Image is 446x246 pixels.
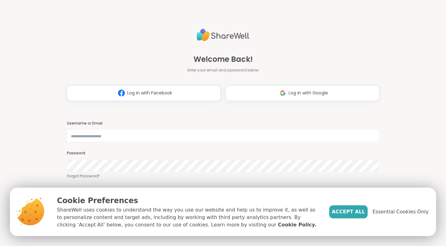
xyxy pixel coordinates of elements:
p: Cookie Preferences [57,195,319,206]
h3: Password [67,151,379,156]
p: ShareWell uses cookies to understand the way you use our website and help us to improve it, as we... [57,206,319,229]
span: Welcome Back! [194,54,253,65]
span: Log in with Google [289,90,328,96]
span: Enter your email and password below [187,67,259,73]
button: Log in with Facebook [67,85,221,101]
img: ShareWell Logomark [277,87,289,99]
a: Forgot Password? [67,173,379,179]
img: ShareWell Logo [197,26,249,44]
h3: Username or Email [67,121,379,126]
span: Log in with Facebook [127,90,172,96]
span: Accept All [332,208,365,216]
button: Log in with Google [225,85,379,101]
img: ShareWell Logomark [116,87,127,99]
a: Cookie Policy. [278,221,316,229]
span: Essential Cookies Only [373,208,429,216]
button: Accept All [329,205,368,218]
